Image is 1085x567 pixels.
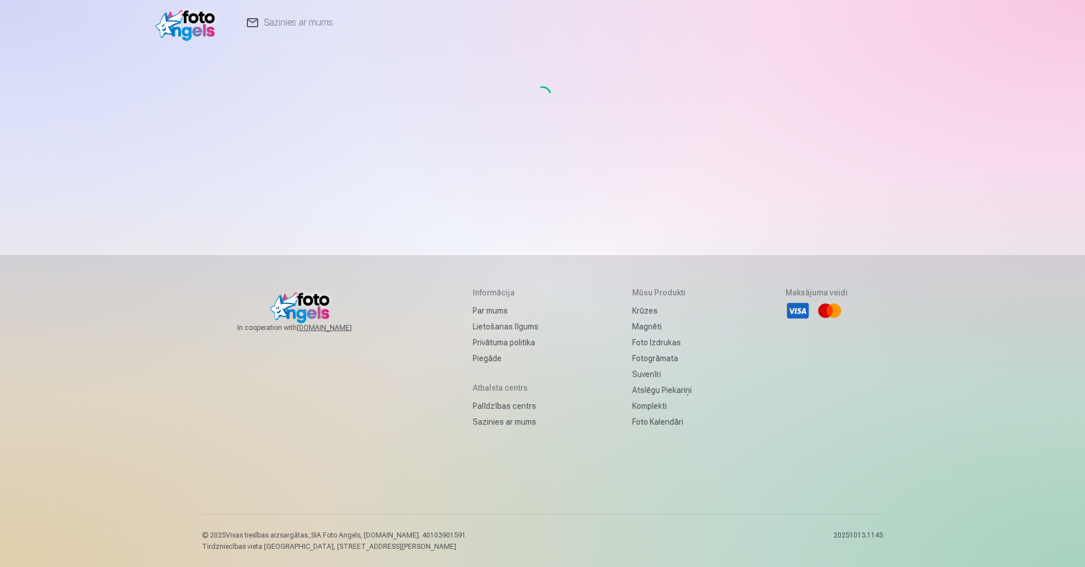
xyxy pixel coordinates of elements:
a: Suvenīri [632,366,692,382]
h5: Informācija [473,287,539,298]
p: Tirdzniecības vieta [GEOGRAPHIC_DATA], [STREET_ADDRESS][PERSON_NAME] [202,542,466,551]
p: © 2025 Visas tiesības aizsargātas. , [202,531,466,540]
a: Palīdzības centrs [473,398,539,414]
a: Fotogrāmata [632,350,692,366]
a: Magnēti [632,319,692,335]
li: Mastercard [817,298,842,323]
a: Piegāde [473,350,539,366]
a: Sazinies ar mums [473,414,539,430]
a: Privātuma politika [473,335,539,350]
a: Komplekti [632,398,692,414]
a: Foto kalendāri [632,414,692,430]
a: Atslēgu piekariņi [632,382,692,398]
img: /fa1 [155,5,221,41]
p: 20251013.1145 [834,531,883,551]
a: [DOMAIN_NAME] [297,323,379,332]
h5: Mūsu produkti [632,287,692,298]
a: Foto izdrukas [632,335,692,350]
h5: Atbalsta centrs [473,382,539,393]
span: In cooperation with [237,323,379,332]
li: Visa [785,298,810,323]
a: Par mums [473,303,539,319]
h5: Maksājuma veidi [785,287,848,298]
a: Krūzes [632,303,692,319]
a: Lietošanas līgums [473,319,539,335]
span: SIA Foto Angels, [DOMAIN_NAME]. 40103901591 [311,531,466,539]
